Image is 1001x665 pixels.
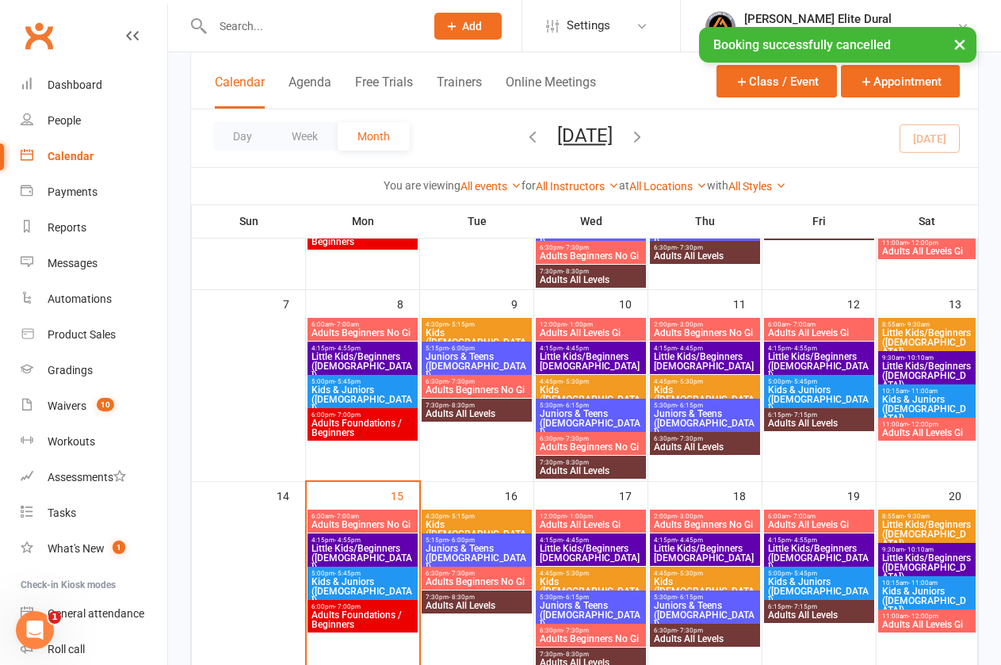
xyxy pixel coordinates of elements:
a: Dashboard [21,67,167,103]
span: Adults All Levels [653,442,757,452]
span: - 8:30pm [449,402,475,409]
span: Little Kids/Beginners [DEMOGRAPHIC_DATA] [653,352,757,371]
th: Mon [306,204,420,238]
div: 14 [277,482,305,508]
span: 6:00am [767,321,871,328]
div: Gradings [48,364,93,376]
div: Calendar [48,150,94,162]
span: - 9:30am [904,513,930,520]
span: Kids ([DEMOGRAPHIC_DATA]) [653,385,757,414]
span: 11:00am [881,613,972,620]
th: Sat [877,204,978,238]
div: Messages [48,257,97,269]
span: Adults Beginners No Gi [653,520,757,529]
span: 4:30pm [425,513,529,520]
span: - 10:10am [904,546,934,553]
span: - 4:45pm [677,345,703,352]
span: Adults Beginners No Gi [653,328,757,338]
span: 6:00pm [311,603,415,610]
div: 18 [733,482,762,508]
span: - 7:30pm [563,435,589,442]
span: 4:45pm [653,570,757,577]
strong: with [707,179,728,192]
a: Clubworx [19,16,59,55]
button: Class / Event [716,65,837,97]
button: Trainers [437,75,482,109]
span: 5:00pm [311,570,415,577]
div: 10 [619,290,648,316]
span: 6:30pm [539,435,643,442]
span: 12:00pm [539,321,643,328]
span: 5:15pm [425,345,529,352]
a: All Styles [728,180,786,193]
span: Kids & Juniors ([DEMOGRAPHIC_DATA]) [767,385,871,414]
strong: for [522,179,536,192]
span: 5:30pm [653,594,757,601]
span: 4:45pm [539,378,643,385]
span: - 4:55pm [791,345,817,352]
span: 6:00am [311,513,415,520]
span: - 7:00am [790,321,816,328]
span: - 3:00pm [677,321,703,328]
span: 6:15pm [767,603,871,610]
div: People [48,114,81,127]
span: - 4:55pm [791,537,817,544]
span: Adults All Levels [425,601,529,610]
span: Adults Beginners No Gi [539,442,643,452]
div: 19 [847,482,876,508]
span: 4:15pm [539,537,643,544]
button: Week [272,122,338,151]
span: 10:15am [881,579,972,587]
span: 12:00pm [539,513,643,520]
button: Month [338,122,410,151]
span: 4:15pm [653,537,757,544]
span: Adults All Levels Gi [881,247,972,256]
span: - 7:00pm [334,411,361,418]
span: 6:00pm [311,411,415,418]
span: 7:30pm [425,402,529,409]
span: 2:00pm [653,513,757,520]
span: - 7:00am [334,321,359,328]
th: Wed [534,204,648,238]
button: [DATE] [557,124,613,147]
span: Kids & Juniors ([DEMOGRAPHIC_DATA]) [881,395,972,423]
span: Little Kids/Beginners ([DEMOGRAPHIC_DATA]) [881,520,972,548]
div: Product Sales [48,328,116,341]
span: - 6:15pm [563,594,589,601]
span: - 7:30pm [677,435,703,442]
th: Fri [762,204,877,238]
span: Adults All Levels [425,409,529,418]
span: Adults Foundations / Beginners [311,418,415,438]
span: Kids & Juniors ([DEMOGRAPHIC_DATA]) [881,587,972,615]
a: Tasks [21,495,167,531]
span: 5:30pm [539,594,643,601]
span: 4:15pm [311,345,415,352]
span: 4:15pm [767,345,871,352]
strong: at [619,179,629,192]
span: Adults Beginners No Gi [311,328,415,338]
span: 6:30pm [425,378,529,385]
span: 6:00am [767,513,871,520]
span: Adults Beginners No Gi [539,634,643,644]
span: 11:00am [881,421,972,428]
a: Automations [21,281,167,317]
span: - 4:45pm [563,345,589,352]
span: 5:30pm [539,402,643,409]
span: 5:00pm [767,378,871,385]
span: Little Kids/Beginners [DEMOGRAPHIC_DATA] [539,544,643,563]
span: Kids ([DEMOGRAPHIC_DATA]) [539,385,643,414]
th: Thu [648,204,762,238]
span: 5:30pm [653,402,757,409]
div: Reports [48,221,86,234]
span: 7:30pm [425,594,529,601]
div: 11 [733,290,762,316]
span: 7:30pm [539,459,643,466]
span: - 10:10am [904,354,934,361]
button: Online Meetings [506,75,596,109]
button: Agenda [288,75,331,109]
span: 6:15pm [767,411,871,418]
span: - 7:30pm [449,378,475,385]
div: [PERSON_NAME] Elite Jiu [PERSON_NAME] [744,26,957,40]
input: Search... [208,15,414,37]
span: 4:30pm [425,321,529,328]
